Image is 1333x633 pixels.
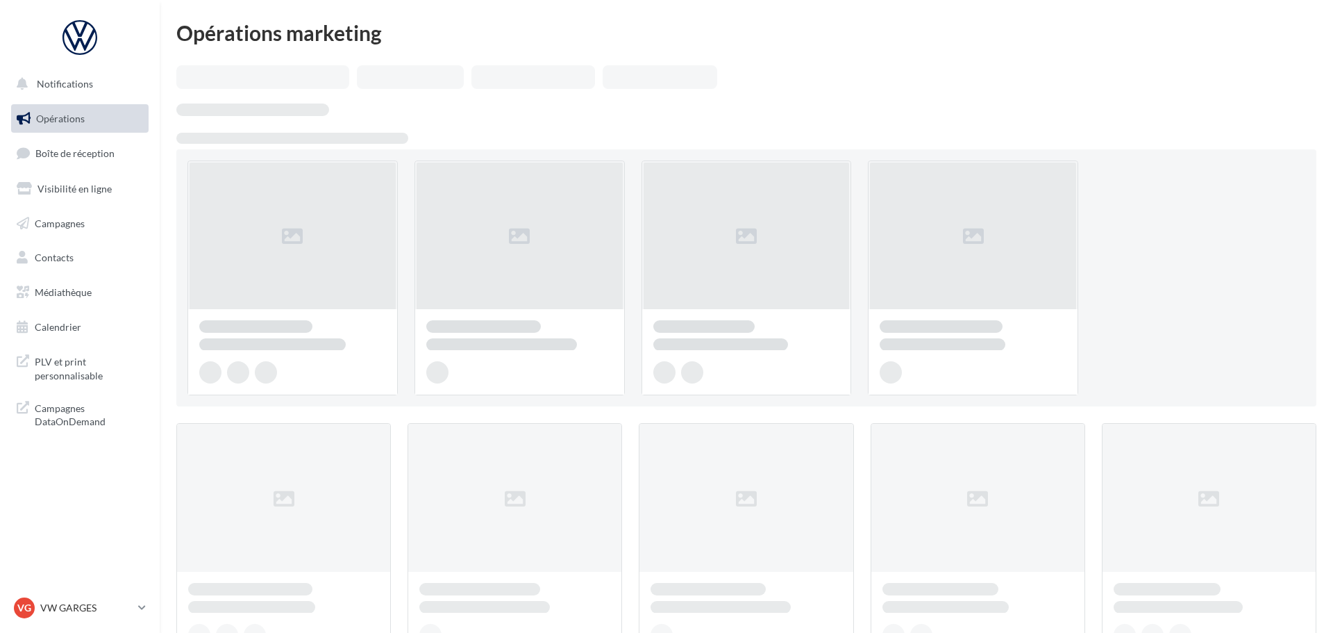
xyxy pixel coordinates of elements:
[35,286,92,298] span: Médiathèque
[35,352,143,382] span: PLV et print personnalisable
[8,174,151,204] a: Visibilité en ligne
[37,183,112,195] span: Visibilité en ligne
[40,601,133,615] p: VW GARGES
[35,147,115,159] span: Boîte de réception
[8,347,151,388] a: PLV et print personnalisable
[8,243,151,272] a: Contacts
[8,104,151,133] a: Opérations
[36,113,85,124] span: Opérations
[35,252,74,263] span: Contacts
[8,313,151,342] a: Calendrier
[176,22,1316,43] div: Opérations marketing
[35,217,85,229] span: Campagnes
[11,595,149,621] a: VG VW GARGES
[8,278,151,307] a: Médiathèque
[37,78,93,90] span: Notifications
[8,393,151,434] a: Campagnes DataOnDemand
[8,138,151,168] a: Boîte de réception
[8,209,151,238] a: Campagnes
[17,601,31,615] span: VG
[35,399,143,429] span: Campagnes DataOnDemand
[35,321,81,333] span: Calendrier
[8,69,146,99] button: Notifications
